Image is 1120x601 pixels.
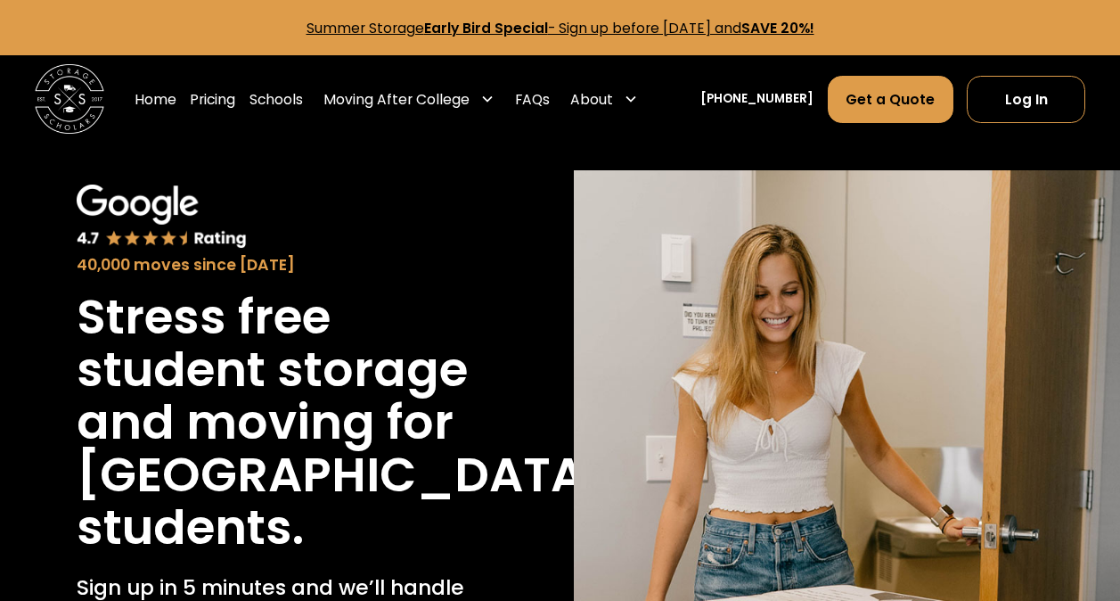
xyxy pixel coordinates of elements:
img: Google 4.7 star rating [77,185,247,250]
a: Pricing [190,75,235,124]
a: FAQs [515,75,550,124]
div: 40,000 moves since [DATE] [77,253,470,276]
a: Get a Quote [828,76,953,123]
div: Moving After College [316,75,501,124]
a: Log In [967,76,1085,123]
img: Storage Scholars main logo [35,64,104,134]
a: Home [135,75,176,124]
div: About [570,89,613,110]
strong: SAVE 20%! [741,19,814,37]
h1: [GEOGRAPHIC_DATA] [77,449,609,501]
a: [PHONE_NUMBER] [700,90,813,109]
a: Schools [249,75,303,124]
div: Moving After College [323,89,470,110]
h1: students. [77,501,304,554]
div: About [564,75,645,124]
h1: Stress free student storage and moving for [77,291,470,449]
strong: Early Bird Special [424,19,548,37]
a: Summer StorageEarly Bird Special- Sign up before [DATE] andSAVE 20%! [307,19,814,37]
